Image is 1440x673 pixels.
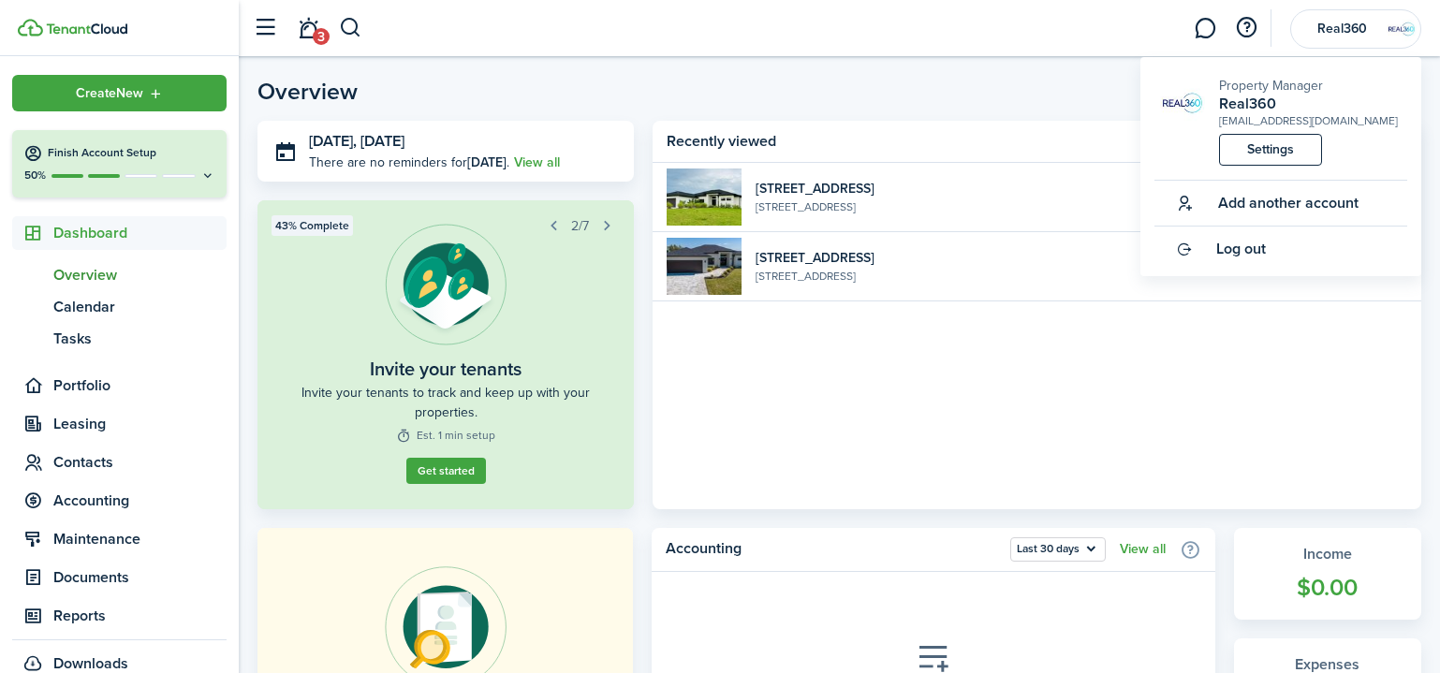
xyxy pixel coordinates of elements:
button: Prev step [540,212,566,239]
span: Portfolio [53,374,227,397]
span: Calendar [53,296,227,318]
span: 43% Complete [275,217,349,234]
img: TenantCloud [18,19,43,37]
p: There are no reminders for . [309,153,509,172]
img: 1 [667,168,742,226]
h4: Finish Account Setup [48,145,215,161]
a: Notifications [290,5,326,52]
span: Leasing [53,413,227,435]
button: Open menu [12,75,227,111]
span: Contacts [53,451,227,474]
a: Tasks [12,323,227,355]
a: Real360 [1219,95,1398,112]
span: Log out [1216,241,1266,257]
button: Open sidebar [247,10,283,46]
a: Settings [1219,134,1322,166]
a: Income$0.00 [1234,528,1422,620]
span: Dashboard [53,222,227,244]
a: Reports [12,599,227,633]
home-widget-title: Recently viewed [667,130,1376,153]
a: Log out [1154,227,1407,271]
widget-step-time: Est. 1 min setup [396,427,495,444]
span: Create New [76,87,143,100]
widget-list-item-description: [STREET_ADDRESS] [756,268,1350,285]
widget-list-item-title: [STREET_ADDRESS] [756,248,1350,268]
header-page-title: Overview [257,80,358,103]
b: [DATE] [467,153,507,172]
span: Reports [53,605,227,627]
button: Get started [406,458,486,484]
span: Tasks [53,328,227,350]
span: Add another account [1218,195,1359,212]
p: 50% [23,168,47,183]
button: Search [339,12,362,44]
div: [EMAIL_ADDRESS][DOMAIN_NAME] [1219,112,1398,129]
widget-stats-title: Income [1253,543,1403,565]
button: Open resource center [1230,12,1262,44]
span: Overview [53,264,227,286]
a: Overview [12,259,227,291]
span: Maintenance [53,528,227,550]
h3: [DATE], [DATE] [309,130,620,154]
img: Real360 [1160,80,1205,125]
img: TenantCloud [46,23,127,35]
a: Messaging [1187,5,1223,52]
widget-list-item-title: [STREET_ADDRESS] [756,179,1350,198]
button: Last 30 days [1010,537,1106,562]
span: 2/7 [571,216,589,236]
widget-step-description: Invite your tenants to track and keep up with your properties. [300,383,592,422]
widget-list-item-description: [STREET_ADDRESS] [756,198,1350,215]
widget-step-title: Invite your tenants [370,355,522,383]
widget-stats-count: $0.00 [1253,570,1403,606]
button: Next step [594,212,620,239]
span: Real360 [1304,22,1379,36]
home-widget-title: Accounting [666,537,1001,562]
button: Add another account [1154,181,1359,226]
img: Real360 [1387,14,1417,44]
a: Calendar [12,291,227,323]
span: Documents [53,566,227,589]
span: Accounting [53,490,227,512]
button: Open menu [1010,537,1106,562]
span: 3 [313,28,330,45]
button: Finish Account Setup50% [12,130,227,198]
a: View all [1120,542,1166,557]
span: Property Manager [1219,76,1323,95]
img: 1 [667,238,742,295]
a: View all [514,153,560,172]
img: Tenant [385,224,507,345]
